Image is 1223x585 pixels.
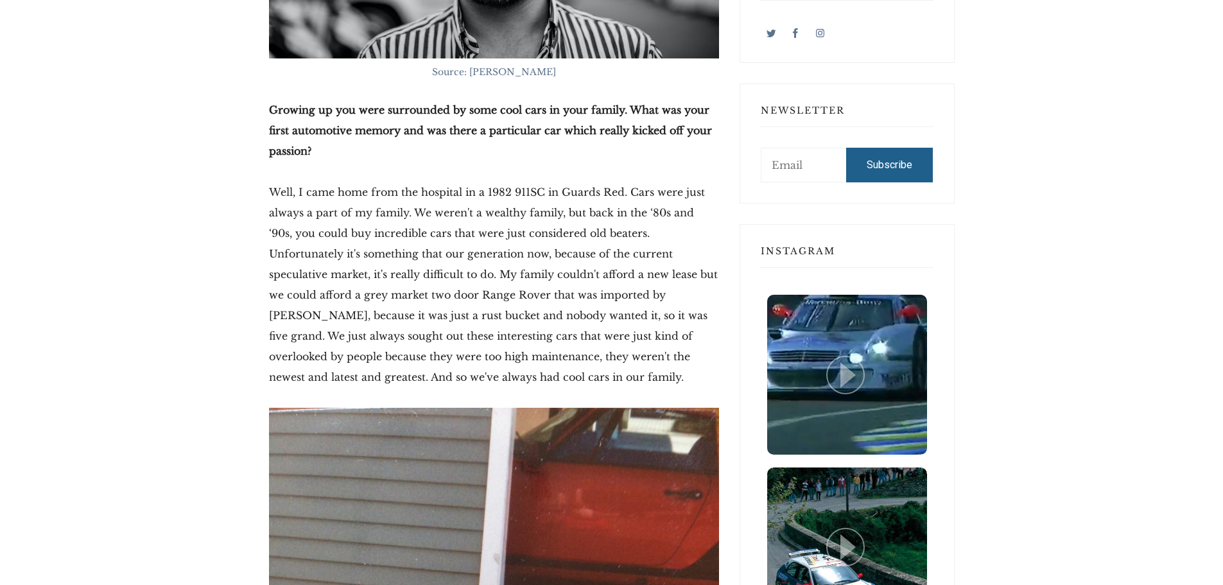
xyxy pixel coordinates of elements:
[269,103,712,157] strong: Growing up you were surrounded by some cool cars in your family. What was your first automotive m...
[761,105,933,127] h3: Newsletter
[432,66,556,78] span: Source: [PERSON_NAME]
[761,245,933,268] h3: Instagram
[846,148,933,182] button: Subscribe
[761,21,782,42] a: Twitter
[269,182,719,387] p: Well, I came home from the hospital in a 1982 911SC in Guards Red. Cars were just always a part o...
[785,21,806,42] a: Facebook
[761,148,847,182] input: Email
[810,21,831,42] a: Instagram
